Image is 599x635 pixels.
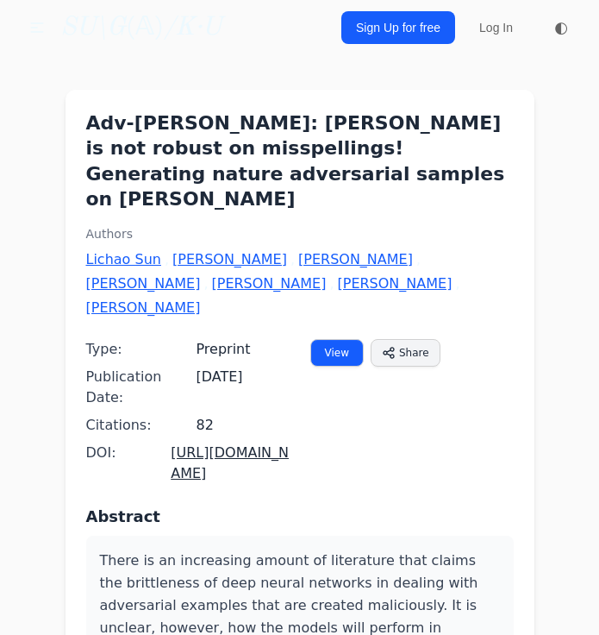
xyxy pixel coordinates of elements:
[554,20,568,35] span: ◐
[197,415,214,436] span: 82
[86,415,197,436] span: Citations:
[86,225,514,242] h2: Authors
[86,249,514,318] div: , , , , , ,
[338,273,452,294] a: [PERSON_NAME]
[469,12,523,43] a: Log In
[164,15,222,41] i: /K·U
[298,249,413,270] a: [PERSON_NAME]
[60,15,126,41] i: SU\G
[60,12,222,43] a: SU\G(𝔸)/K·U
[544,10,578,45] button: ◐
[86,298,201,318] a: [PERSON_NAME]
[399,345,429,361] span: Share
[171,444,289,481] a: [URL][DOMAIN_NAME]
[197,339,251,360] span: Preprint
[172,249,287,270] a: [PERSON_NAME]
[197,367,243,387] span: [DATE]
[86,443,172,463] span: DOI:
[86,367,197,408] span: Publication Date:
[86,110,514,211] h1: Adv-[PERSON_NAME]: [PERSON_NAME] is not robust on misspellings! Generating nature adversarial sam...
[86,249,161,270] a: Lichao Sun
[212,273,327,294] a: [PERSON_NAME]
[310,339,364,367] a: View
[341,11,455,44] a: Sign Up for free
[86,339,197,360] span: Type:
[86,273,201,294] a: [PERSON_NAME]
[86,505,514,529] h3: Abstract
